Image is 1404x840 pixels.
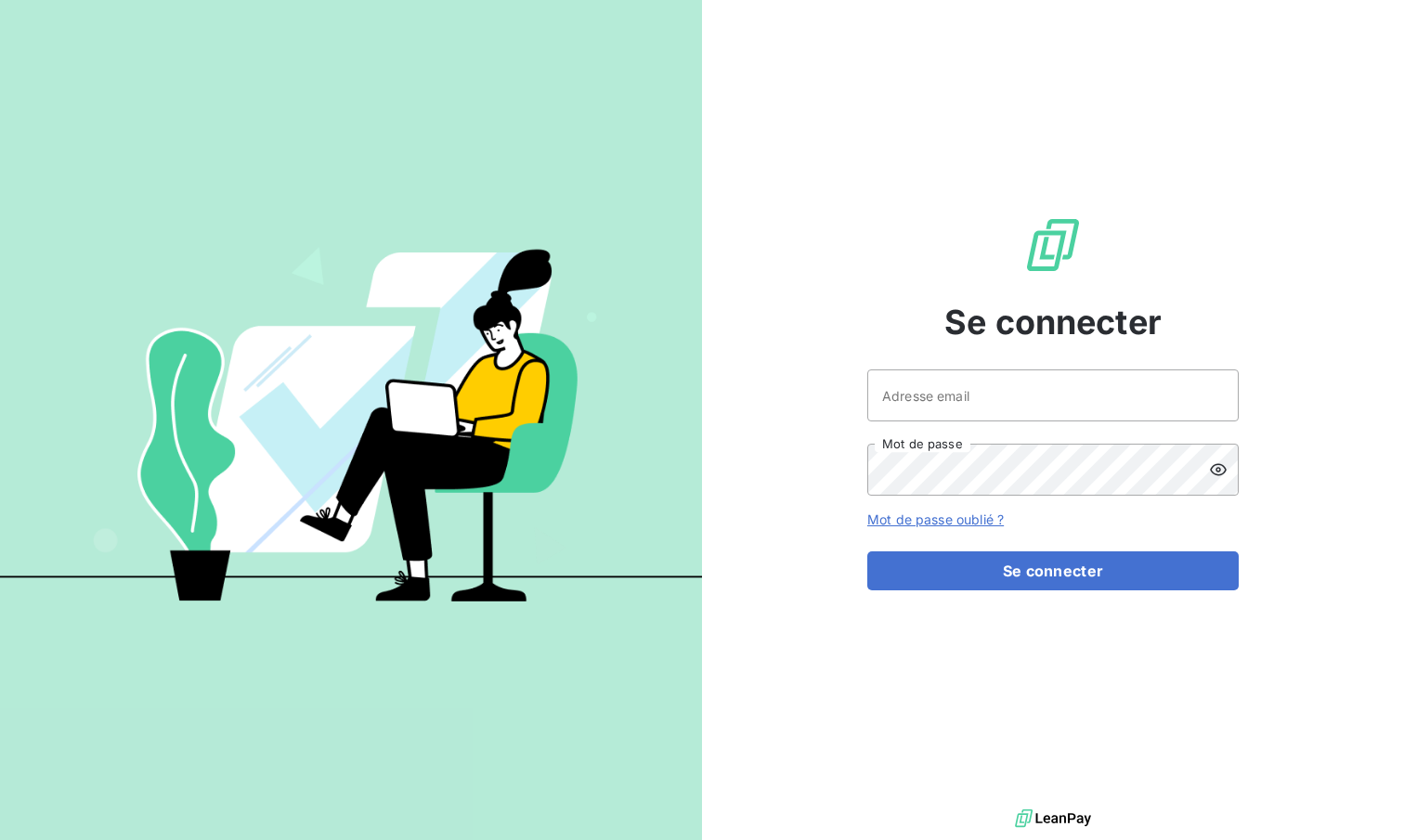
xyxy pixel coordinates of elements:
[867,551,1239,590] button: Se connecter
[1015,805,1091,833] img: logo
[867,369,1239,421] input: placeholder
[1023,215,1083,275] img: Logo LeanPay
[944,297,1162,347] span: Se connecter
[867,511,1004,527] a: Mot de passe oublié ?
